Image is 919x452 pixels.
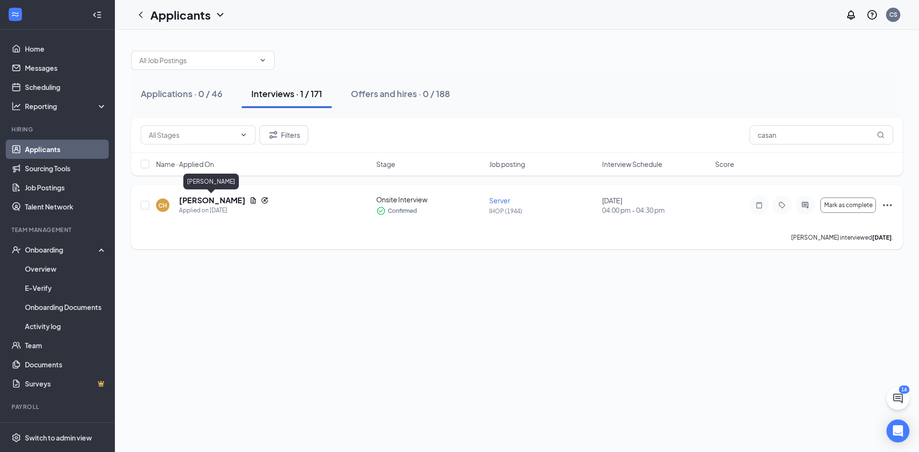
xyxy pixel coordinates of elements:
a: SurveysCrown [25,374,107,393]
p: [PERSON_NAME] interviewed . [791,233,893,242]
div: Team Management [11,226,105,234]
svg: ChevronLeft [135,9,146,21]
svg: Notifications [845,9,857,21]
div: Payroll [11,403,105,411]
span: Confirmed [388,206,417,216]
a: Scheduling [25,77,107,97]
svg: Ellipses [882,199,893,211]
div: CH [158,201,167,209]
svg: ChevronDown [240,131,247,139]
span: Mark as complete [824,202,873,209]
div: Open Intercom Messenger [886,419,909,442]
svg: Collapse [92,10,102,20]
a: Team [25,336,107,355]
a: Documents [25,355,107,374]
div: Applied on [DATE] [179,206,269,215]
svg: Analysis [11,101,21,111]
b: [DATE] [872,234,892,241]
svg: Reapply [261,197,269,204]
a: Messages [25,58,107,77]
a: Overview [25,259,107,278]
input: All Stages [149,130,236,140]
div: Reporting [25,101,107,111]
div: Switch to admin view [25,433,92,442]
span: 04:00 pm - 04:30 pm [602,205,709,215]
div: [PERSON_NAME] [183,174,239,189]
div: Applications · 0 / 46 [141,88,223,99]
span: Name · Applied On [156,159,214,169]
div: Onsite Interview [376,195,483,204]
a: Applicants [25,140,107,159]
div: Hiring [11,125,105,133]
a: Talent Network [25,197,107,216]
span: Score [715,159,734,169]
a: Sourcing Tools [25,159,107,178]
svg: Filter [268,129,279,141]
button: Filter Filters [259,125,308,144]
div: Interviews · 1 / 171 [251,88,322,99]
div: Offers and hires · 0 / 188 [351,88,450,99]
svg: ActiveChat [799,201,811,209]
div: [DATE] [602,196,709,215]
span: Job posting [489,159,525,169]
button: Mark as complete [820,198,876,213]
svg: UserCheck [11,245,21,254]
svg: MagnifyingGlass [877,131,885,139]
button: ChatActive [886,387,909,410]
input: All Job Postings [139,55,255,66]
svg: ChevronDown [214,9,226,21]
a: E-Verify [25,278,107,298]
div: CS [889,11,897,19]
svg: CheckmarkCircle [376,206,386,216]
h5: [PERSON_NAME] [179,195,246,206]
svg: ChatActive [892,393,904,404]
input: Search in interviews [750,125,893,144]
div: Onboarding [25,245,99,254]
svg: Document [249,197,257,204]
a: PayrollCrown [25,417,107,436]
span: Interview Schedule [602,159,662,169]
span: Stage [376,159,395,169]
h1: Applicants [150,7,211,23]
span: Server [489,196,510,205]
a: Job Postings [25,178,107,197]
svg: WorkstreamLogo [11,10,20,19]
svg: Tag [776,201,788,209]
svg: Note [753,201,765,209]
div: 16 [899,386,909,394]
svg: Settings [11,433,21,442]
p: IHOP (1944) [489,207,596,215]
svg: QuestionInfo [866,9,878,21]
a: Onboarding Documents [25,298,107,317]
a: Home [25,39,107,58]
a: Activity log [25,317,107,336]
svg: ChevronDown [259,56,267,64]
